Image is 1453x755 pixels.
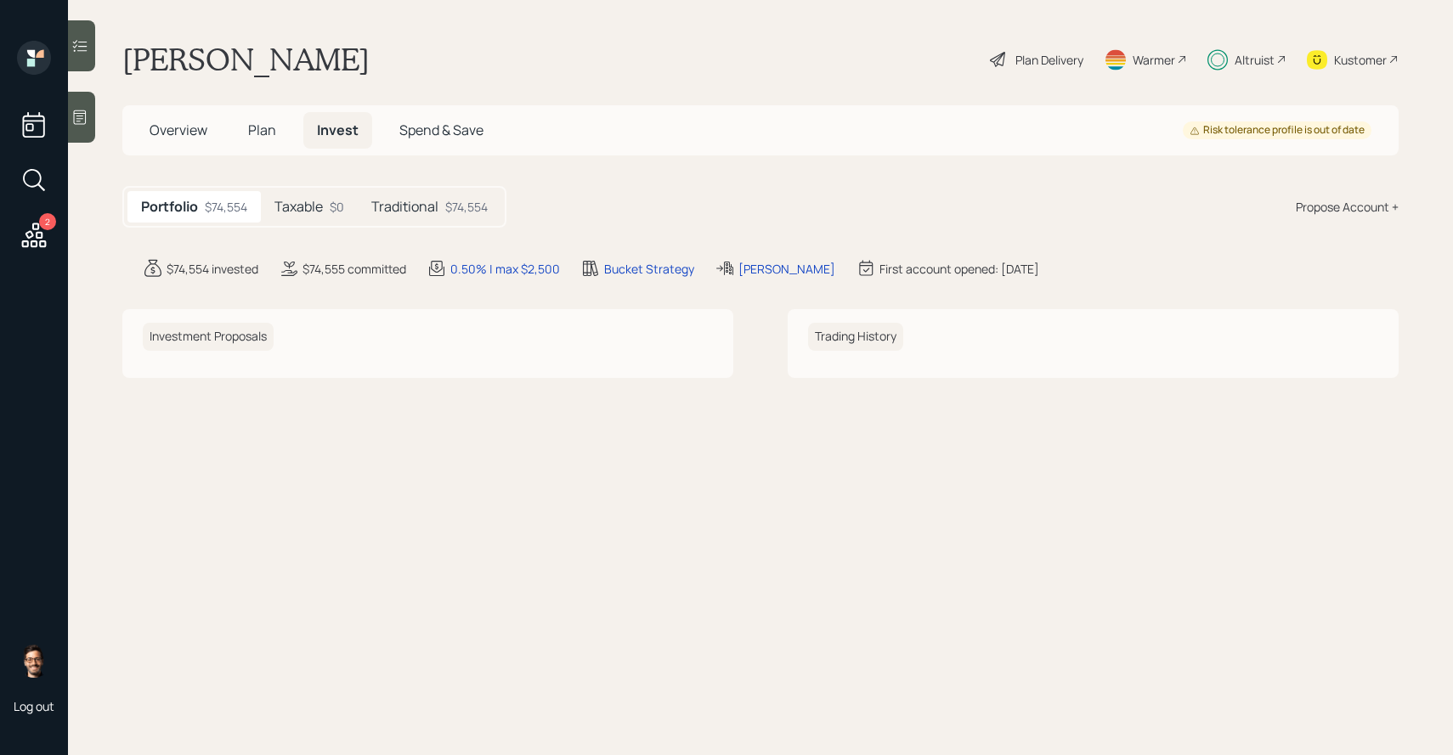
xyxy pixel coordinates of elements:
[1296,198,1399,216] div: Propose Account +
[317,121,359,139] span: Invest
[143,323,274,351] h6: Investment Proposals
[445,198,488,216] div: $74,554
[371,199,438,215] h5: Traditional
[1133,51,1175,69] div: Warmer
[808,323,903,351] h6: Trading History
[1190,123,1365,138] div: Risk tolerance profile is out of date
[205,198,247,216] div: $74,554
[330,198,344,216] div: $0
[39,213,56,230] div: 2
[167,260,258,278] div: $74,554 invested
[150,121,207,139] span: Overview
[122,41,370,78] h1: [PERSON_NAME]
[274,199,323,215] h5: Taxable
[17,644,51,678] img: sami-boghos-headshot.png
[248,121,276,139] span: Plan
[604,260,694,278] div: Bucket Strategy
[302,260,406,278] div: $74,555 committed
[1015,51,1083,69] div: Plan Delivery
[14,698,54,714] div: Log out
[1235,51,1275,69] div: Altruist
[450,260,560,278] div: 0.50% | max $2,500
[879,260,1039,278] div: First account opened: [DATE]
[141,199,198,215] h5: Portfolio
[1334,51,1387,69] div: Kustomer
[738,260,835,278] div: [PERSON_NAME]
[399,121,483,139] span: Spend & Save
